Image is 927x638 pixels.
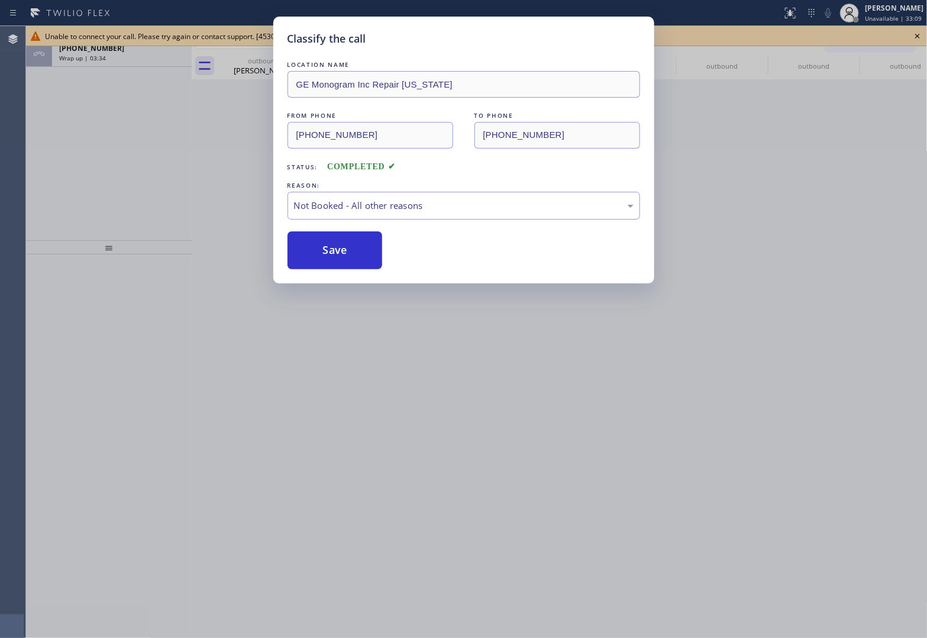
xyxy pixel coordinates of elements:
[288,122,453,149] input: From phone
[288,163,318,171] span: Status:
[288,59,640,71] div: LOCATION NAME
[288,179,640,192] div: REASON:
[474,109,640,122] div: TO PHONE
[474,122,640,149] input: To phone
[288,231,383,269] button: Save
[288,109,453,122] div: FROM PHONE
[288,31,366,47] h5: Classify the call
[327,162,396,171] span: COMPLETED
[294,199,634,212] div: Not Booked - All other reasons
